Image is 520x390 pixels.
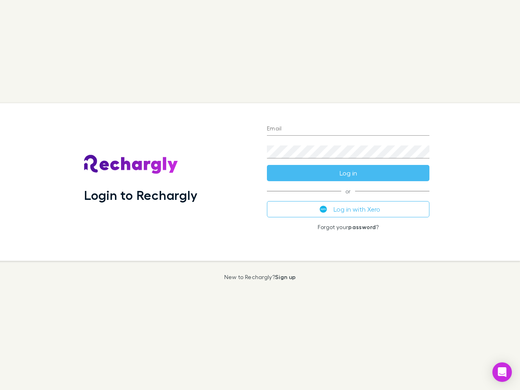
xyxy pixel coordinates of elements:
p: New to Rechargly? [224,274,296,280]
img: Rechargly's Logo [84,155,178,174]
p: Forgot your ? [267,224,429,230]
button: Log in with Xero [267,201,429,217]
img: Xero's logo [320,206,327,213]
div: Open Intercom Messenger [492,362,512,382]
a: Sign up [275,273,296,280]
a: password [348,223,376,230]
button: Log in [267,165,429,181]
h1: Login to Rechargly [84,187,197,203]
